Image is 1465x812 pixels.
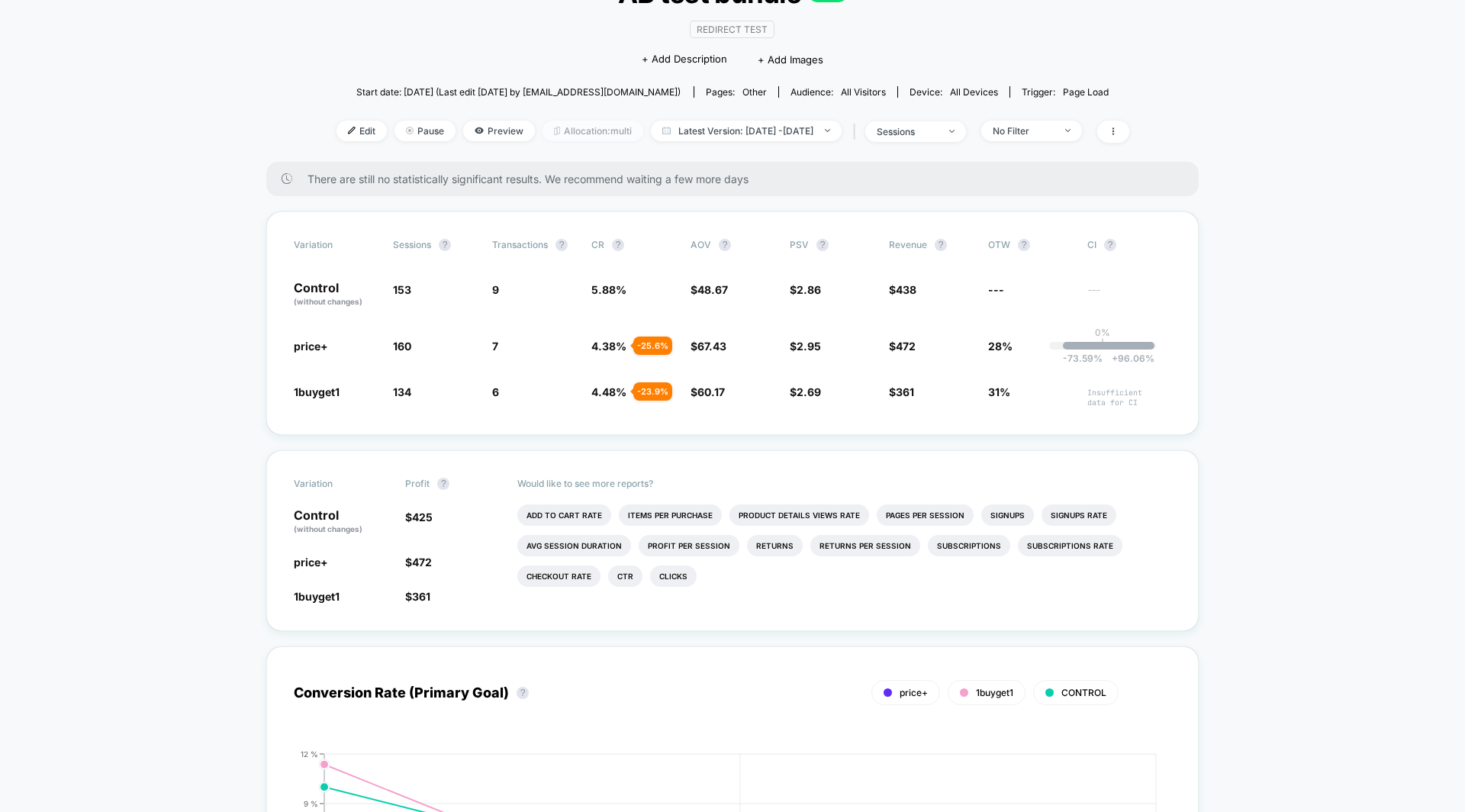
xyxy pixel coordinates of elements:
[988,340,1013,353] span: 28%
[810,535,920,556] li: Returns Per Session
[405,590,430,603] span: $
[662,127,671,134] img: calendar
[897,86,1009,98] span: Device:
[405,556,432,569] span: $
[1018,239,1030,251] button: ?
[394,121,456,141] span: Pause
[790,86,886,98] div: Audience:
[706,86,767,98] div: Pages:
[729,504,869,526] li: Product Details Views Rate
[294,590,340,603] span: 1buyget1
[889,283,916,296] span: $
[697,385,725,398] span: 60.17
[492,283,499,296] span: 9
[949,130,955,133] img: end
[294,556,328,569] span: price+
[294,282,378,308] p: Control
[294,385,340,398] span: 1buyget1
[393,385,411,398] span: 134
[697,340,726,353] span: 67.43
[719,239,731,251] button: ?
[591,239,604,250] span: CR
[1022,86,1109,98] div: Trigger:
[393,340,411,353] span: 160
[412,590,430,603] span: 361
[889,340,916,353] span: $
[517,504,611,526] li: Add To Cart Rate
[405,511,433,524] span: $
[691,239,711,250] span: AOV
[1104,239,1116,251] button: ?
[517,478,1172,489] p: Would like to see more reports?
[797,283,821,296] span: 2.86
[950,86,998,98] span: all devices
[797,340,821,353] span: 2.95
[412,511,433,524] span: 425
[1063,353,1103,364] span: -73.59 %
[1104,353,1154,364] span: 96.06 %
[877,126,938,137] div: sessions
[690,21,774,38] span: Redirect Test
[304,798,318,807] tspan: 9 %
[356,86,681,98] span: Start date: [DATE] (Last edit [DATE] by [EMAIL_ADDRESS][DOMAIN_NAME])
[825,129,830,132] img: end
[639,535,739,556] li: Profit Per Session
[348,127,356,134] img: edit
[307,172,1168,185] span: There are still no statistically significant results. We recommend waiting a few more days
[1042,504,1116,526] li: Signups Rate
[336,121,387,141] span: Edit
[790,239,809,250] span: PSV
[849,121,865,143] span: |
[981,504,1034,526] li: Signups
[393,283,411,296] span: 153
[492,239,548,250] span: Transactions
[612,239,624,251] button: ?
[697,283,728,296] span: 48.67
[294,239,378,251] span: Variation
[691,385,725,398] span: $
[591,385,626,398] span: 4.48 %
[517,535,631,556] li: Avg Session Duration
[608,565,642,587] li: Ctr
[1061,687,1106,698] span: CONTROL
[650,565,697,587] li: Clicks
[896,340,916,353] span: 472
[1101,338,1104,350] p: |
[988,385,1010,398] span: 31%
[758,53,823,66] span: + Add Images
[900,687,928,698] span: price+
[691,340,726,353] span: $
[517,687,529,699] button: ?
[439,239,451,251] button: ?
[405,478,430,489] span: Profit
[742,86,767,98] span: other
[554,127,560,135] img: rebalance
[790,340,821,353] span: $
[935,239,947,251] button: ?
[294,478,378,490] span: Variation
[294,297,362,306] span: (without changes)
[691,283,728,296] span: $
[928,535,1010,556] li: Subscriptions
[841,86,886,98] span: All Visitors
[463,121,535,141] span: Preview
[1063,86,1109,98] span: Page Load
[492,385,499,398] span: 6
[633,382,672,401] div: - 23.9 %
[1018,535,1122,556] li: Subscriptions Rate
[747,535,803,556] li: Returns
[877,504,974,526] li: Pages Per Session
[555,239,568,251] button: ?
[993,125,1054,137] div: No Filter
[301,749,318,759] tspan: 12 %
[294,340,328,353] span: price+
[294,524,362,533] span: (without changes)
[1087,388,1171,408] span: Insufficient data for CI
[896,385,914,398] span: 361
[889,239,927,250] span: Revenue
[642,52,727,67] span: + Add Description
[1065,129,1071,132] img: end
[896,283,916,296] span: 438
[790,283,821,296] span: $
[294,509,390,535] p: Control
